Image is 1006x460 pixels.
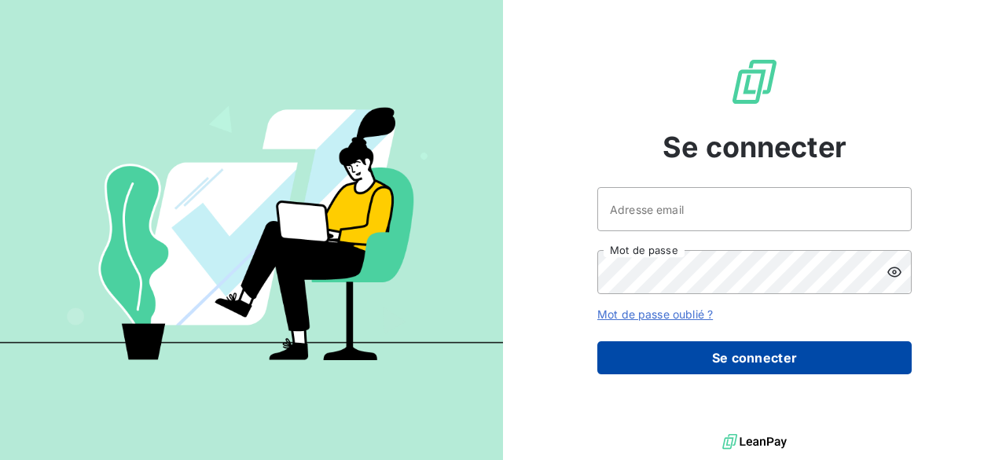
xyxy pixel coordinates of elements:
img: Logo LeanPay [729,57,780,107]
a: Mot de passe oublié ? [597,307,713,321]
button: Se connecter [597,341,912,374]
img: logo [722,430,787,454]
span: Se connecter [663,126,846,168]
input: placeholder [597,187,912,231]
